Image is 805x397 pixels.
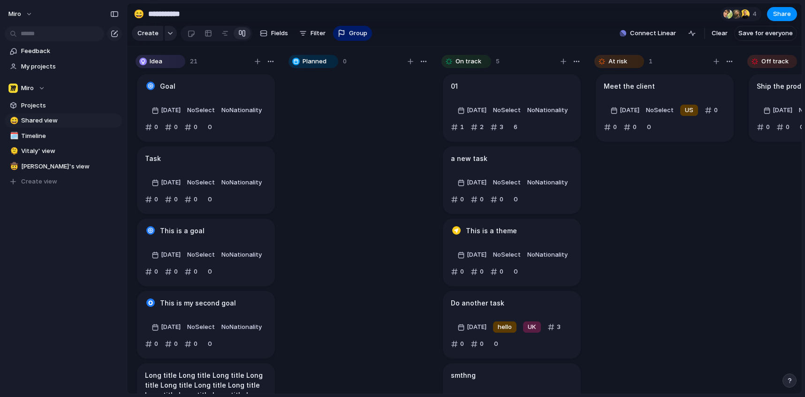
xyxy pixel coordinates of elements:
[8,131,18,141] button: 🗓️
[448,336,466,351] button: 0
[343,57,347,66] span: 0
[467,178,486,187] span: [DATE]
[149,103,183,118] button: [DATE]
[510,117,521,132] span: 6
[221,251,262,258] span: No Nationality
[455,103,489,118] button: [DATE]
[154,122,158,132] span: 0
[527,251,568,258] span: No Nationality
[468,264,486,279] button: 0
[143,192,160,207] button: 0
[508,120,524,135] button: 6
[767,7,797,21] button: Share
[161,322,181,332] span: [DATE]
[185,247,217,262] button: NoSelect
[5,114,122,128] a: 😄Shared view
[174,339,178,349] span: 0
[149,247,183,262] button: [DATE]
[774,120,792,135] button: 0
[10,146,16,157] div: 🫠
[202,336,218,351] button: 0
[185,175,217,190] button: NoSelect
[143,336,160,351] button: 0
[451,81,458,92] h1: 01
[527,178,568,186] span: No Nationality
[557,322,561,332] span: 3
[488,120,506,135] button: 3
[187,178,215,186] span: No Select
[460,339,464,349] span: 0
[443,219,581,286] div: This is a theme[DATE]NoSelectNoNationality0000
[10,130,16,141] div: 🗓️
[162,120,180,135] button: 0
[521,320,543,335] button: UK
[761,57,789,66] span: Off track
[630,29,676,38] span: Connect Linear
[5,144,122,158] a: 🫠Vitaly' view
[608,103,642,118] button: [DATE]
[185,103,217,118] button: NoSelect
[219,247,264,262] button: NoNationality
[641,120,657,135] button: 0
[608,57,627,66] span: At risk
[333,26,372,41] button: Group
[182,264,200,279] button: 0
[202,120,218,135] button: 0
[491,247,523,262] button: NoSelect
[137,146,275,214] div: Task[DATE]NoSelectNoNationality0000
[187,251,215,258] span: No Select
[468,336,486,351] button: 0
[219,320,264,335] button: NoNationality
[443,146,581,214] div: a new task[DATE]NoSelectNoNationality0000
[451,153,487,164] h1: a new task
[21,62,119,71] span: My projects
[10,115,16,126] div: 😄
[467,322,486,332] span: [DATE]
[5,129,122,143] a: 🗓️Timeline
[21,162,119,171] span: [PERSON_NAME]'s view
[149,320,183,335] button: [DATE]
[21,177,57,186] span: Create view
[162,336,180,351] button: 0
[455,320,489,335] button: [DATE]
[712,29,728,38] span: Clear
[131,7,146,22] button: 😄
[187,106,215,114] span: No Select
[185,320,217,335] button: NoSelect
[448,120,466,135] button: 1
[182,192,200,207] button: 0
[219,103,264,118] button: NoNationality
[162,264,180,279] button: 0
[182,120,200,135] button: 0
[493,178,521,186] span: No Select
[145,153,161,164] h1: Task
[488,264,506,279] button: 0
[601,120,619,135] button: 0
[194,122,197,132] span: 0
[545,320,563,335] button: 3
[456,57,481,66] span: On track
[451,298,504,308] h1: Do another task
[221,106,262,114] span: No Nationality
[460,195,464,204] span: 0
[448,264,466,279] button: 0
[616,26,680,40] button: Connect Linear
[202,192,218,207] button: 0
[460,267,464,276] span: 0
[480,339,484,349] span: 0
[491,103,523,118] button: NoSelect
[160,226,205,236] h1: This is a goal
[633,122,637,132] span: 0
[296,26,329,41] button: Filter
[154,339,158,349] span: 0
[143,120,160,135] button: 0
[137,219,275,286] div: This is a goal[DATE]NoSelectNoNationality0000
[204,334,216,349] span: 0
[466,226,517,236] h1: This is a theme
[508,192,524,207] button: 0
[500,122,503,132] span: 3
[137,29,159,38] span: Create
[132,26,163,41] button: Create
